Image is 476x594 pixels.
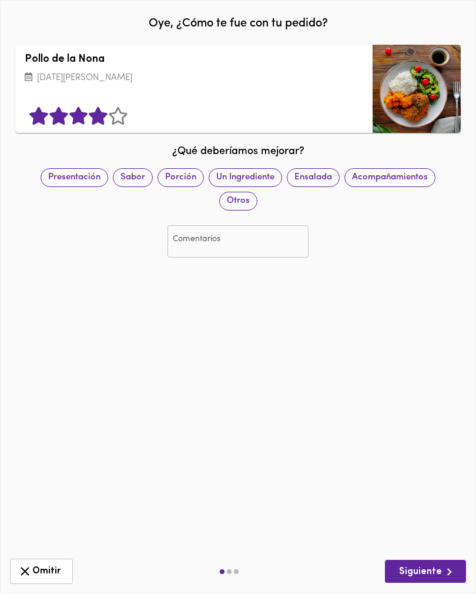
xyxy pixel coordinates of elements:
span: Porción [158,171,203,183]
p: [DATE][PERSON_NAME] [25,71,132,85]
span: Un Ingrediente [209,171,281,183]
span: Siguiente [394,565,457,579]
span: Acompañamientos [345,171,435,183]
div: Porción [157,168,204,186]
div: Sabor [113,168,153,186]
button: Siguiente [385,560,466,583]
span: Sabor [113,171,152,183]
div: Ensalada [287,168,340,186]
div: Presentación [41,168,108,186]
h3: Pollo de la Nona [25,54,132,66]
div: Acompañamientos [344,168,435,186]
span: Presentación [41,171,108,183]
div: Otros [219,191,257,210]
div: Un Ingrediente [209,168,282,186]
span: Omitir [18,564,65,579]
span: Ensalada [287,171,339,183]
div: Pollo de la Nona [373,45,461,133]
div: ¿Qué deberíamos mejorar? [15,139,461,160]
span: Otros [220,195,257,207]
iframe: Messagebird Livechat Widget [420,538,476,594]
span: Oye, ¿Cómo te fue con tu pedido? [149,18,328,29]
button: Omitir [10,559,73,584]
